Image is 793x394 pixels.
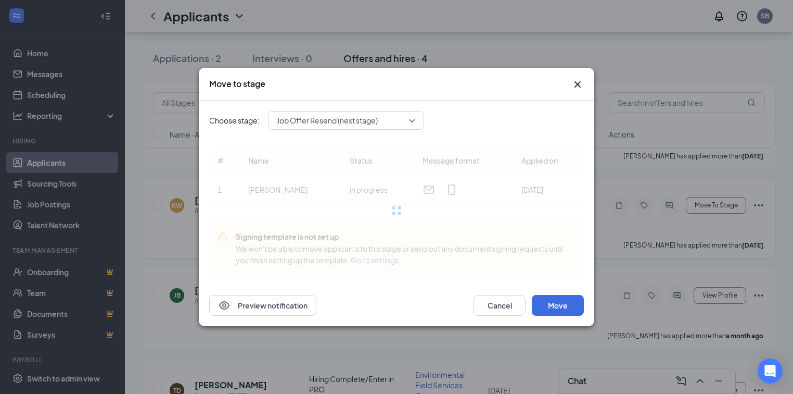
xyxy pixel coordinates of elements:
svg: Eye [218,299,231,312]
h3: Move to stage [209,78,265,90]
svg: Cross [571,78,584,91]
div: Loading offer data. [209,146,584,274]
button: EyePreview notification [209,295,316,316]
span: Choose stage: [209,115,260,126]
button: Close [571,78,584,91]
button: Move [532,295,584,316]
div: Open Intercom Messenger [758,359,783,384]
span: Job Offer Resend (next stage) [277,113,378,128]
button: Cancel [474,295,526,316]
